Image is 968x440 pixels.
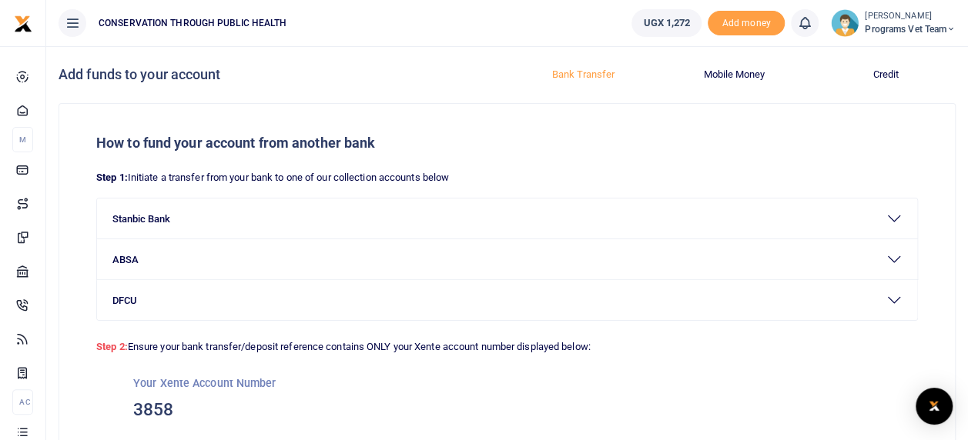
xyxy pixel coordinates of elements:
li: Toup your wallet [708,11,785,36]
a: profile-user [PERSON_NAME] Programs Vet Team [831,9,956,37]
button: Bank Transfer [517,62,650,87]
img: logo-small [14,15,32,33]
button: ABSA [97,239,917,279]
h5: How to fund your account from another bank [96,135,918,152]
span: CONSERVATION THROUGH PUBLIC HEALTH [92,16,293,30]
div: Open Intercom Messenger [916,388,953,425]
span: Programs Vet Team [865,22,956,36]
button: Mobile Money [668,62,801,87]
li: Wallet ballance [625,9,708,37]
small: [PERSON_NAME] [865,10,956,23]
li: M [12,127,33,152]
button: Credit [819,62,953,87]
h3: 3858 [133,398,881,422]
p: Ensure your bank transfer/deposit reference contains ONLY your Xente account number displayed below: [96,333,918,355]
strong: Step 2: [96,341,128,352]
span: Add money [708,11,785,36]
h4: Add funds to your account [59,66,501,83]
a: logo-small logo-large logo-large [14,17,32,28]
a: UGX 1,272 [631,9,702,37]
button: DFCU [97,280,917,320]
p: Initiate a transfer from your bank to one of our collection accounts below [96,170,918,186]
small: Your Xente Account Number [133,377,276,389]
button: Stanbic Bank [97,198,917,238]
img: profile-user [831,9,859,37]
strong: Step 1: [96,172,128,183]
li: Ac [12,389,33,415]
a: Add money [708,16,785,28]
span: UGX 1,272 [643,15,690,31]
